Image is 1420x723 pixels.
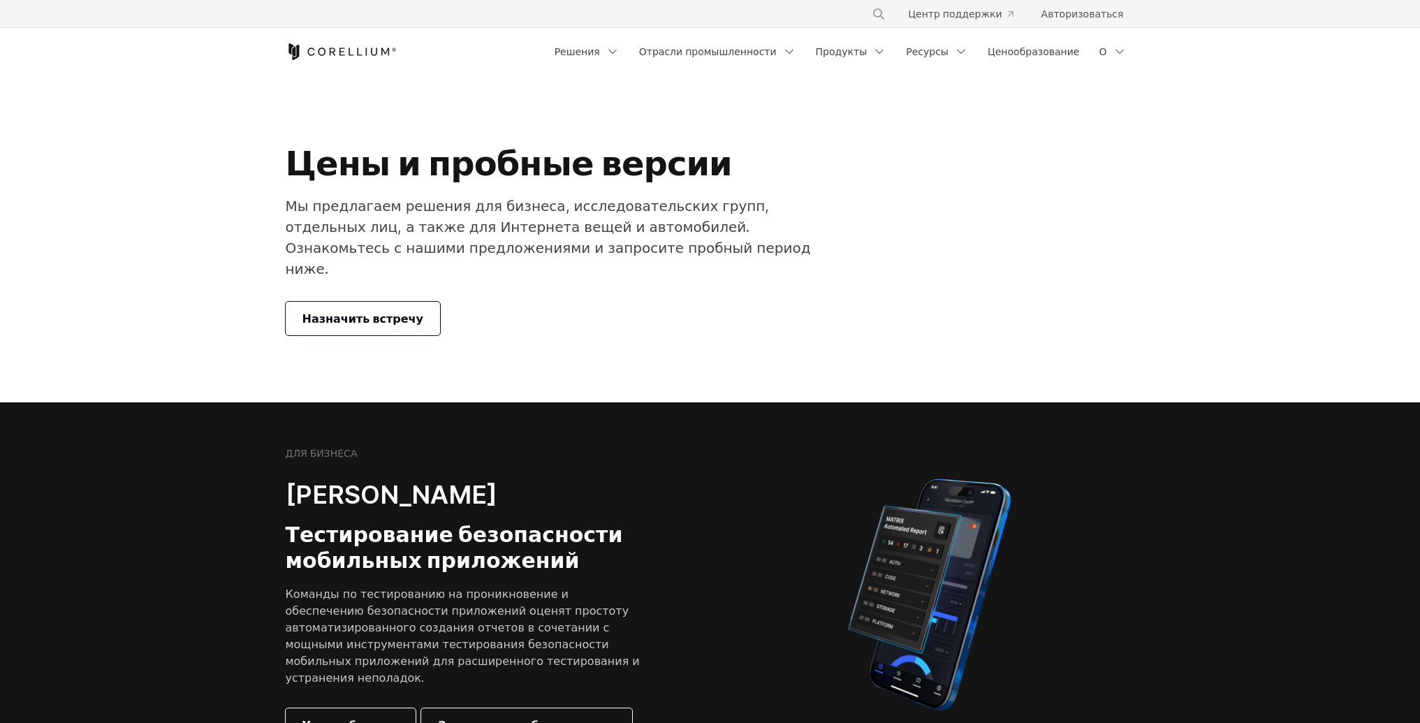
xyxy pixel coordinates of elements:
[906,45,949,57] font: Ресурсы
[816,45,868,57] font: Продукты
[286,587,640,685] font: Команды по тестированию на проникновение и обеспечению безопасности приложений оценят простоту ав...
[1041,8,1124,20] font: Авторизоваться
[286,479,497,510] font: [PERSON_NAME]
[286,447,358,459] font: ДЛЯ БИЗНЕСА
[286,522,623,574] font: Тестирование безопасности мобильных приложений
[824,472,1034,717] img: Автоматизированный отчет Corellium MATRIX для iPhone, показывающий результаты тестирования уязвим...
[866,1,891,27] button: Поиск
[302,312,424,326] font: Назначить встречу
[286,143,732,184] font: Цены и пробные версии
[1099,45,1106,57] font: О
[639,45,777,57] font: Отрасли промышленности
[286,198,811,277] font: Мы предлагаем решения для бизнеса, исследовательских групп, отдельных лиц, а также для Интернета ...
[555,45,600,57] font: Решения
[286,302,441,335] a: Назначить встречу
[908,8,1002,20] font: Центр поддержки
[546,39,1135,64] div: Меню навигации
[286,43,397,60] a: Кореллиум Дом
[855,1,1134,27] div: Меню навигации
[988,45,1080,57] font: Ценообразование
